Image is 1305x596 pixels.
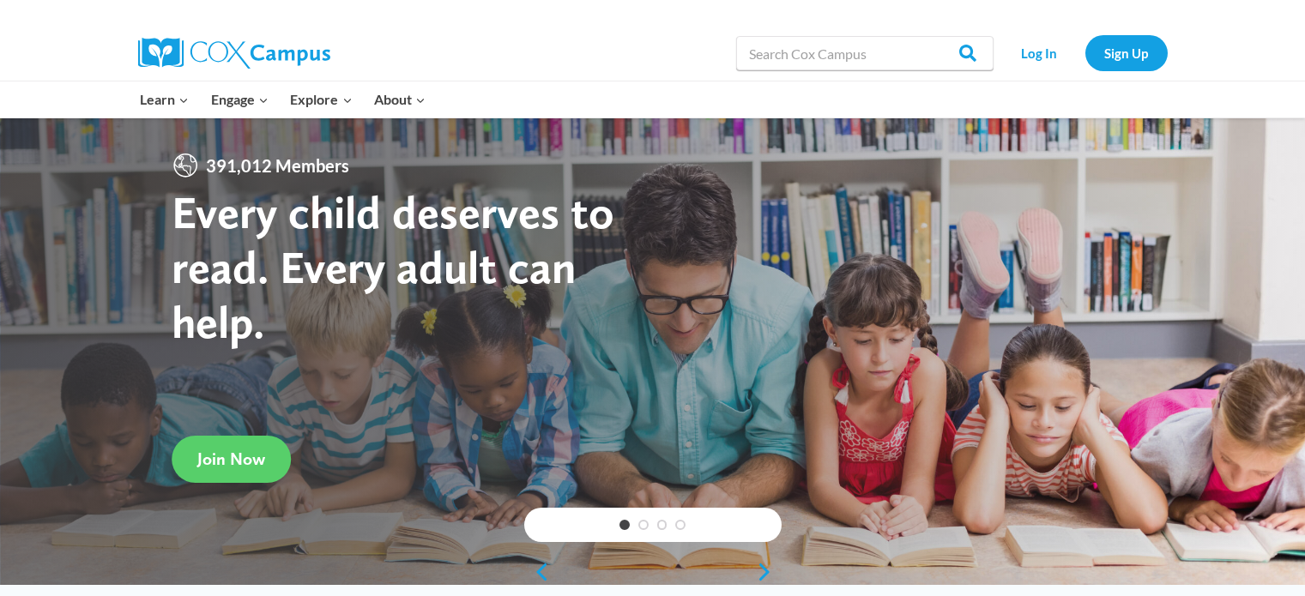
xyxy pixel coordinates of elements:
img: Cox Campus [138,38,330,69]
span: Engage [211,88,269,111]
a: Join Now [172,436,291,483]
a: previous [524,562,550,582]
a: Log In [1002,35,1077,70]
a: 2 [638,520,649,530]
input: Search Cox Campus [736,36,994,70]
span: Explore [290,88,352,111]
span: 391,012 Members [199,152,356,179]
span: Join Now [197,449,265,469]
strong: Every child deserves to read. Every adult can help. [172,184,614,348]
a: 3 [657,520,668,530]
a: 4 [675,520,686,530]
div: content slider buttons [524,555,782,589]
a: next [756,562,782,582]
span: Learn [140,88,189,111]
a: 1 [619,520,630,530]
nav: Primary Navigation [130,81,437,117]
span: About [374,88,426,111]
nav: Secondary Navigation [1002,35,1168,70]
a: Sign Up [1085,35,1168,70]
